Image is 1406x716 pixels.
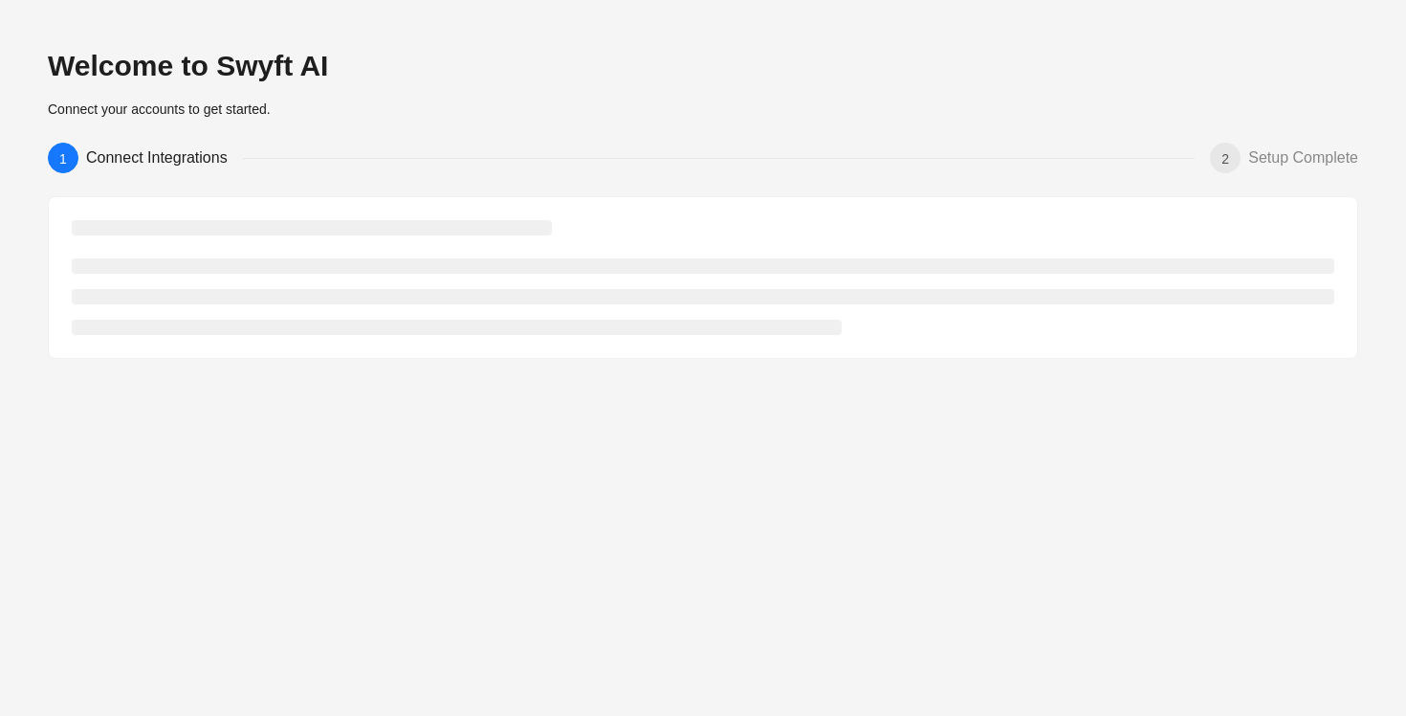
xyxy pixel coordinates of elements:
div: Setup Complete [1248,143,1358,173]
h2: Welcome to Swyft AI [48,48,1358,84]
span: 2 [1221,151,1229,167]
span: Connect your accounts to get started. [48,101,271,117]
span: 1 [59,151,67,167]
div: Connect Integrations [86,143,243,173]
